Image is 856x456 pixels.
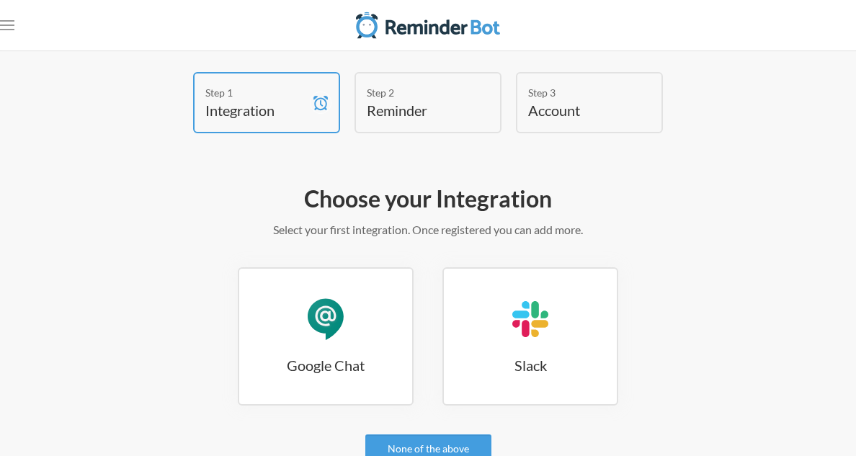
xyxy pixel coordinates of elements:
h3: Slack [444,355,617,375]
h4: Integration [205,100,306,120]
div: Step 1 [205,85,306,100]
h3: Google Chat [239,355,412,375]
p: Select your first integration. Once registered you can add more. [43,221,813,238]
div: Step 3 [528,85,629,100]
img: Reminder Bot [356,11,500,40]
h2: Choose your Integration [43,184,813,214]
div: Step 2 [367,85,468,100]
h4: Account [528,100,629,120]
h4: Reminder [367,100,468,120]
